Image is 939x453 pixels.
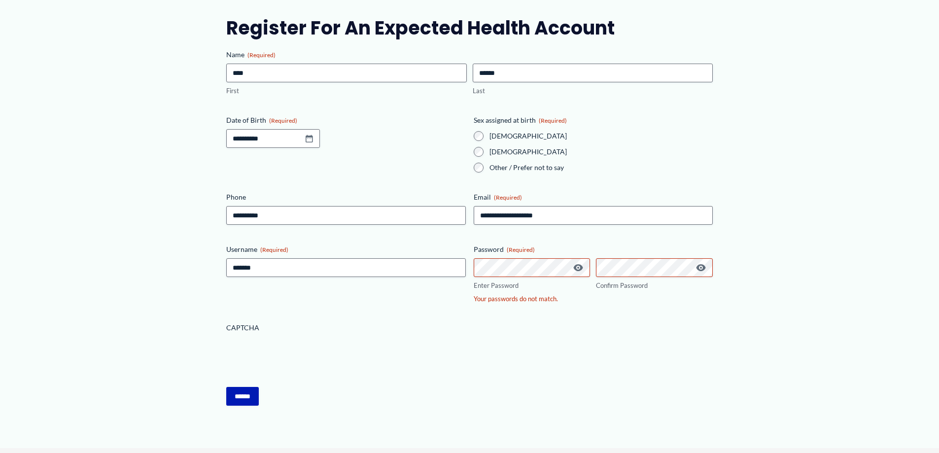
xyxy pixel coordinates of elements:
legend: Sex assigned at birth [474,115,567,125]
label: Enter Password [474,281,591,290]
label: Email [474,192,713,202]
span: (Required) [494,194,522,201]
legend: Name [226,50,276,60]
label: First [226,86,466,96]
span: (Required) [507,246,535,253]
label: [DEMOGRAPHIC_DATA] [489,131,713,141]
div: Your passwords do not match. [474,294,713,304]
label: Username [226,244,465,254]
h2: Register for an Expected Health Account [226,16,713,40]
label: Confirm Password [596,281,713,290]
legend: Password [474,244,535,254]
span: (Required) [539,117,567,124]
span: (Required) [247,51,276,59]
label: Last [473,86,713,96]
label: CAPTCHA [226,323,713,333]
label: Date of Birth [226,115,465,125]
button: Show Password [572,262,584,274]
span: (Required) [269,117,297,124]
label: Phone [226,192,465,202]
button: Show Password [695,262,707,274]
label: [DEMOGRAPHIC_DATA] [489,147,713,157]
iframe: reCAPTCHA [226,337,376,375]
label: Other / Prefer not to say [489,163,713,173]
span: (Required) [260,246,288,253]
